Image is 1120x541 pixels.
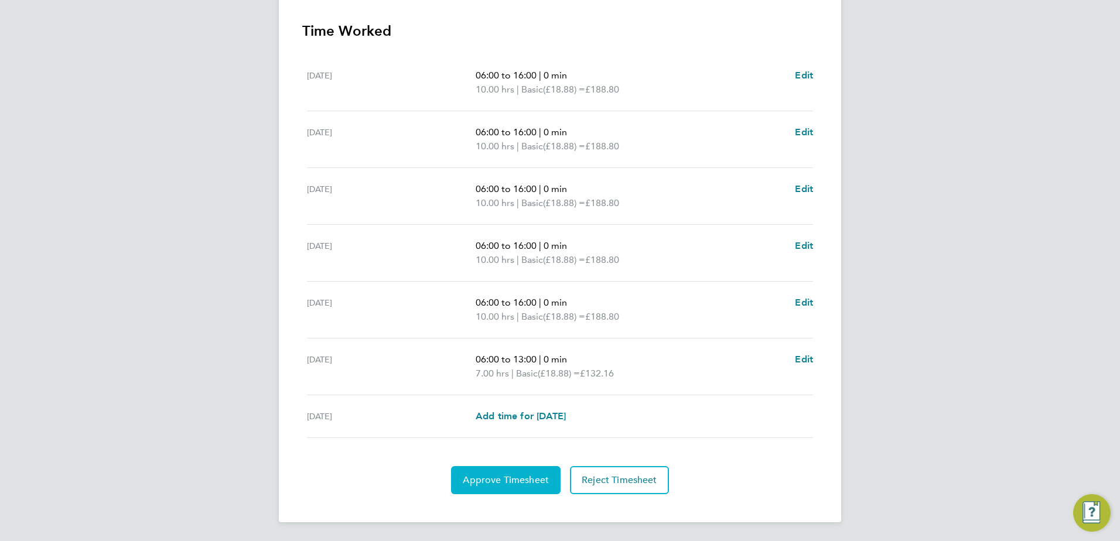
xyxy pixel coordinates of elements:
[539,183,541,194] span: |
[476,311,514,322] span: 10.00 hrs
[517,84,519,95] span: |
[476,297,537,308] span: 06:00 to 16:00
[570,466,669,494] button: Reject Timesheet
[516,367,538,381] span: Basic
[476,254,514,265] span: 10.00 hrs
[795,126,813,138] span: Edit
[1073,494,1111,532] button: Engage Resource Center
[517,254,519,265] span: |
[538,368,580,379] span: (£18.88) =
[517,197,519,208] span: |
[795,354,813,365] span: Edit
[585,197,619,208] span: £188.80
[795,182,813,196] a: Edit
[795,69,813,83] a: Edit
[795,352,813,367] a: Edit
[521,310,543,324] span: Basic
[476,141,514,152] span: 10.00 hrs
[451,466,561,494] button: Approve Timesheet
[795,240,813,251] span: Edit
[795,296,813,310] a: Edit
[476,410,566,422] span: Add time for [DATE]
[517,141,519,152] span: |
[539,70,541,81] span: |
[307,239,476,267] div: [DATE]
[543,254,585,265] span: (£18.88) =
[544,297,567,308] span: 0 min
[307,69,476,97] div: [DATE]
[544,70,567,81] span: 0 min
[544,354,567,365] span: 0 min
[476,368,509,379] span: 7.00 hrs
[539,297,541,308] span: |
[544,183,567,194] span: 0 min
[521,83,543,97] span: Basic
[539,240,541,251] span: |
[511,368,514,379] span: |
[539,354,541,365] span: |
[476,183,537,194] span: 06:00 to 16:00
[307,409,476,423] div: [DATE]
[476,197,514,208] span: 10.00 hrs
[521,139,543,153] span: Basic
[543,311,585,322] span: (£18.88) =
[517,311,519,322] span: |
[539,126,541,138] span: |
[585,254,619,265] span: £188.80
[543,84,585,95] span: (£18.88) =
[463,474,549,486] span: Approve Timesheet
[476,240,537,251] span: 06:00 to 16:00
[521,253,543,267] span: Basic
[795,183,813,194] span: Edit
[544,126,567,138] span: 0 min
[795,239,813,253] a: Edit
[585,311,619,322] span: £188.80
[543,141,585,152] span: (£18.88) =
[582,474,657,486] span: Reject Timesheet
[307,182,476,210] div: [DATE]
[476,70,537,81] span: 06:00 to 16:00
[302,22,818,40] h3: Time Worked
[476,354,537,365] span: 06:00 to 13:00
[476,84,514,95] span: 10.00 hrs
[476,126,537,138] span: 06:00 to 16:00
[795,125,813,139] a: Edit
[521,196,543,210] span: Basic
[307,296,476,324] div: [DATE]
[795,297,813,308] span: Edit
[307,352,476,381] div: [DATE]
[476,409,566,423] a: Add time for [DATE]
[585,84,619,95] span: £188.80
[580,368,614,379] span: £132.16
[544,240,567,251] span: 0 min
[795,70,813,81] span: Edit
[543,197,585,208] span: (£18.88) =
[307,125,476,153] div: [DATE]
[585,141,619,152] span: £188.80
